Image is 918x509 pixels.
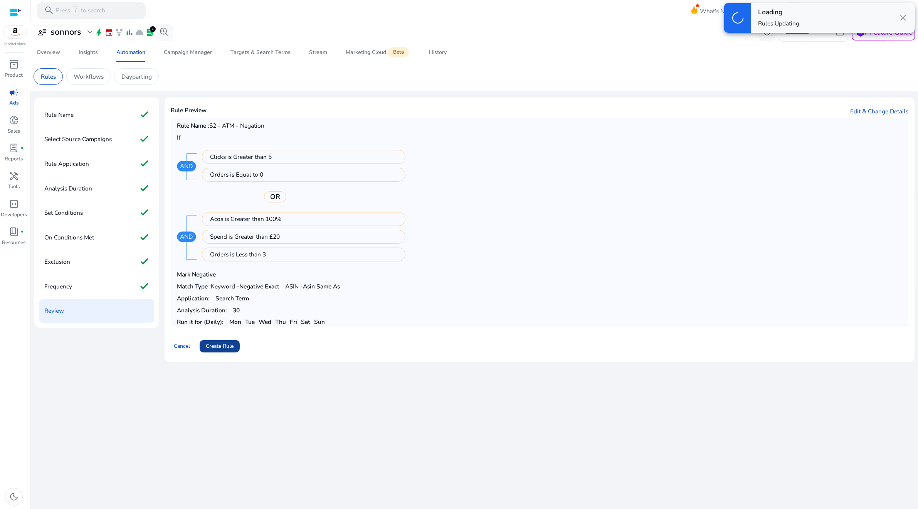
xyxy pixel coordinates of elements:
p: Rule Application [44,157,89,170]
b: Sun [314,318,325,326]
p: Frequency [44,280,72,293]
span: / [72,6,79,15]
span: 100% [266,215,281,223]
h3: sonnors [50,27,81,37]
span: cloud [135,28,144,37]
span: lab_profile [9,143,19,153]
span: progress_activity [731,11,745,25]
span: fiber_manual_record [20,230,24,234]
b: Search Term [215,294,249,302]
button: Create Rule [200,340,240,352]
button: Cancel [171,340,193,352]
span: bolt [95,28,103,37]
img: amazon.svg [4,25,27,38]
div: Automation [116,50,145,55]
p: Reports [5,155,23,163]
span: £20 [269,233,280,241]
div: Targets & Search Terms [230,50,291,55]
p: Rules Updating [758,19,799,28]
b: Match Type : [177,282,211,290]
b: Application: [177,294,210,302]
mat-icon: check [139,231,149,244]
mat-icon: check [139,255,149,268]
p: Analysis Duration [44,182,92,195]
span: campaign [9,88,19,98]
div: Acos is Greater than [210,215,397,223]
p: If [177,133,903,142]
span: handyman [9,171,19,181]
span: 0 [260,170,263,179]
span: Keyword - ASIN - [211,282,340,290]
p: Tools [8,183,20,191]
mat-icon: check [139,280,149,293]
p: Review [44,304,64,317]
b: Analysis Duration: [177,306,227,314]
p: Rules [41,72,56,81]
p: AND [177,161,196,171]
p: Ads [9,99,18,107]
b: 30 [233,306,240,314]
button: search_insights [156,24,173,41]
p: Rule Name [44,108,74,121]
span: fiber_manual_record [20,147,24,150]
p: Product [5,72,23,79]
p: On Conditions Met [44,231,94,244]
p: Workflows [74,72,104,81]
b: Fri [290,318,297,326]
span: search_insights [159,27,169,37]
div: Stream [309,50,327,55]
span: Cancel [174,342,190,350]
p: Resources [2,239,26,247]
div: Campaign Manager [164,50,212,55]
span: lab_profile [146,28,154,37]
span: inventory_2 [9,59,19,69]
p: Sales [8,128,20,135]
span: Rule Name : [177,121,209,130]
b: Asin Same As [303,282,340,290]
div: Orders is Equal to [210,170,397,179]
div: Insights [79,50,98,55]
b: Wed [259,318,271,326]
span: family_history [115,28,123,37]
span: donut_small [9,115,19,125]
span: 3 [262,250,266,259]
span: code_blocks [9,199,19,209]
mat-icon: check [139,108,149,121]
h5: Rule Preview [171,107,207,116]
b: Negative Exact [239,282,279,290]
span: 5 [268,153,272,161]
p: Developers [1,211,27,219]
span: expand_more [85,27,95,37]
p: Select Source Campaigns [44,132,112,146]
span: search [44,5,54,15]
p: AND [177,232,196,242]
h4: Loading [758,8,799,16]
span: What's New [700,4,733,18]
span: Beta [388,47,409,57]
div: Marketing Cloud [346,49,410,56]
span: bar_chart [125,28,134,37]
b: Sat [301,318,310,326]
span: book_4 [9,227,19,237]
span: school [854,26,867,39]
a: Edit & Change Details [850,107,908,116]
p: Marketplace [5,41,26,47]
b: Tue [245,318,255,326]
div: Clicks is Greater than [210,153,397,161]
p: Press to search [55,6,105,15]
span: event [105,28,113,37]
div: Spend is Greater than [210,233,397,241]
div: History [429,50,447,55]
span: S2 - ATM - Negation [209,121,264,130]
b: Mark Negative [177,270,216,278]
mat-icon: check [139,157,149,170]
span: Create Rule [206,342,234,350]
p: Dayparting [121,72,152,81]
span: refresh [762,27,772,37]
span: close [898,13,908,23]
p: Set Conditions [44,206,83,219]
b: Run it for (Daily): [177,318,224,326]
p: OR [264,191,286,202]
mat-icon: check [139,132,149,146]
mat-icon: check [139,206,149,219]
